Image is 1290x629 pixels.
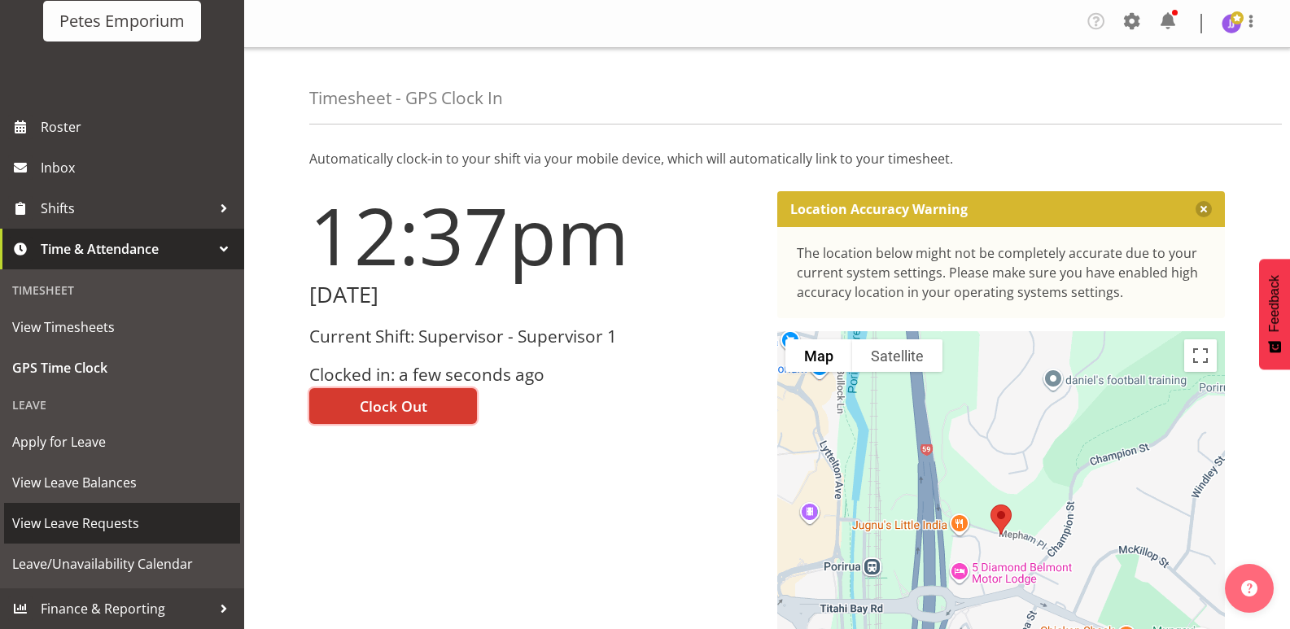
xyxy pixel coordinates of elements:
span: Time & Attendance [41,237,212,261]
button: Clock Out [309,388,477,424]
span: Shifts [41,196,212,221]
a: View Timesheets [4,307,240,347]
a: View Leave Balances [4,462,240,503]
span: Apply for Leave [12,430,232,454]
h2: [DATE] [309,282,758,308]
h1: 12:37pm [309,191,758,279]
button: Feedback - Show survey [1259,259,1290,369]
span: GPS Time Clock [12,356,232,380]
button: Show street map [785,339,852,372]
span: Feedback [1267,275,1282,332]
span: Inbox [41,155,236,180]
h3: Current Shift: Supervisor - Supervisor 1 [309,327,758,346]
a: Leave/Unavailability Calendar [4,544,240,584]
button: Show satellite imagery [852,339,942,372]
div: The location below might not be completely accurate due to your current system settings. Please m... [797,243,1206,302]
div: Leave [4,388,240,422]
img: janelle-jonkers702.jpg [1222,14,1241,33]
span: View Leave Balances [12,470,232,495]
img: help-xxl-2.png [1241,580,1257,596]
p: Automatically clock-in to your shift via your mobile device, which will automatically link to you... [309,149,1225,168]
h3: Clocked in: a few seconds ago [309,365,758,384]
div: Timesheet [4,273,240,307]
span: Roster [41,115,236,139]
span: View Timesheets [12,315,232,339]
span: View Leave Requests [12,511,232,535]
a: View Leave Requests [4,503,240,544]
button: Close message [1196,201,1212,217]
span: Finance & Reporting [41,596,212,621]
a: GPS Time Clock [4,347,240,388]
h4: Timesheet - GPS Clock In [309,89,503,107]
span: Clock Out [360,395,427,417]
p: Location Accuracy Warning [790,201,968,217]
a: Apply for Leave [4,422,240,462]
div: Petes Emporium [59,9,185,33]
span: Leave/Unavailability Calendar [12,552,232,576]
button: Toggle fullscreen view [1184,339,1217,372]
